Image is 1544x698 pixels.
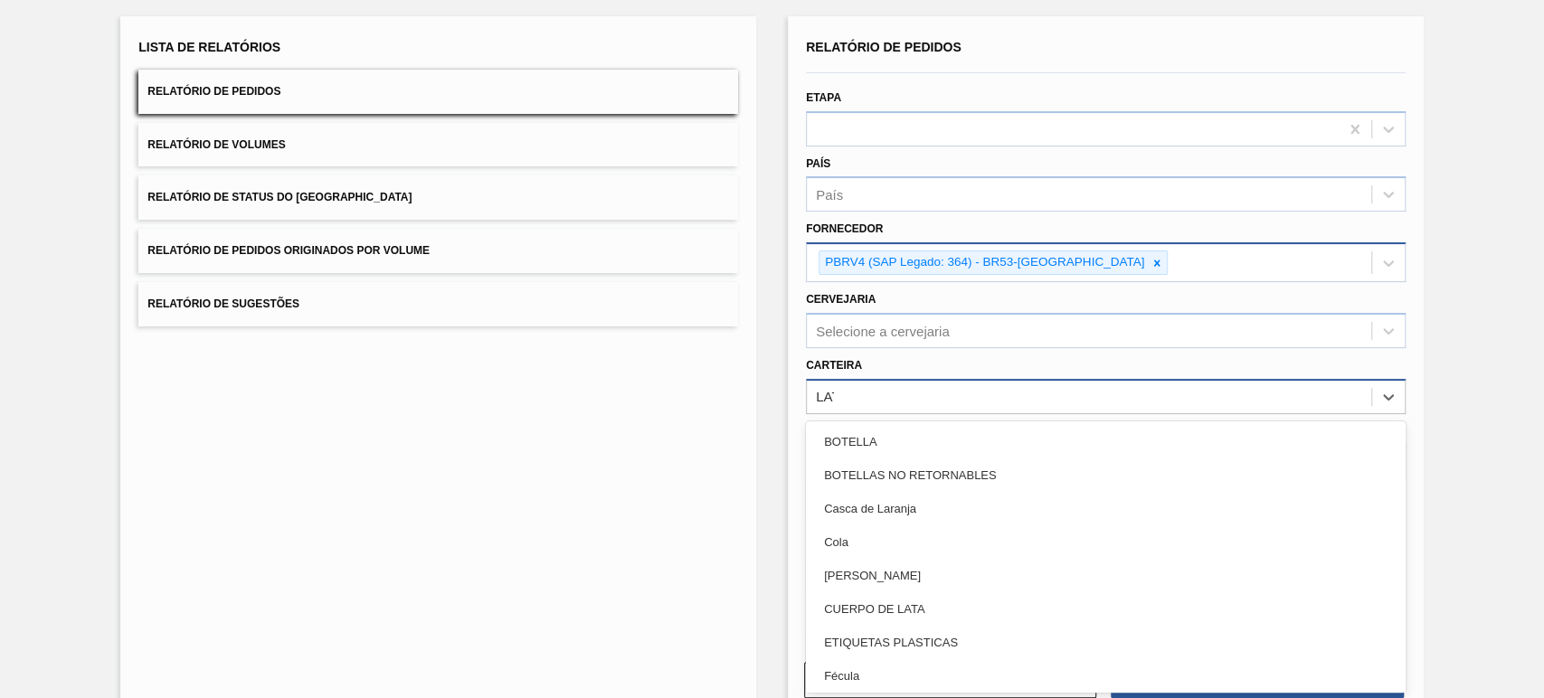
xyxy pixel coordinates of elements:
[806,425,1406,458] div: BOTELLA
[138,40,280,54] span: Lista de Relatórios
[806,293,876,306] label: Cervejaria
[806,359,862,372] label: Carteira
[147,244,430,257] span: Relatório de Pedidos Originados por Volume
[806,592,1406,626] div: CUERPO DE LATA
[147,138,285,151] span: Relatório de Volumes
[806,40,961,54] span: Relatório de Pedidos
[816,187,843,203] div: País
[806,525,1406,559] div: Cola
[804,662,1096,698] button: Limpar
[806,91,841,104] label: Etapa
[138,123,738,167] button: Relatório de Volumes
[806,222,883,235] label: Fornecedor
[806,157,830,170] label: País
[819,251,1147,274] div: PBRV4 (SAP Legado: 364) - BR53-[GEOGRAPHIC_DATA]
[138,175,738,220] button: Relatório de Status do [GEOGRAPHIC_DATA]
[138,229,738,273] button: Relatório de Pedidos Originados por Volume
[138,70,738,114] button: Relatório de Pedidos
[138,282,738,326] button: Relatório de Sugestões
[806,458,1406,492] div: BOTELLAS NO RETORNABLES
[147,85,280,98] span: Relatório de Pedidos
[806,626,1406,659] div: ETIQUETAS PLASTICAS
[147,297,299,310] span: Relatório de Sugestões
[147,191,412,203] span: Relatório de Status do [GEOGRAPHIC_DATA]
[806,492,1406,525] div: Casca de Laranja
[806,659,1406,693] div: Fécula
[806,559,1406,592] div: [PERSON_NAME]
[816,323,950,338] div: Selecione a cervejaria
